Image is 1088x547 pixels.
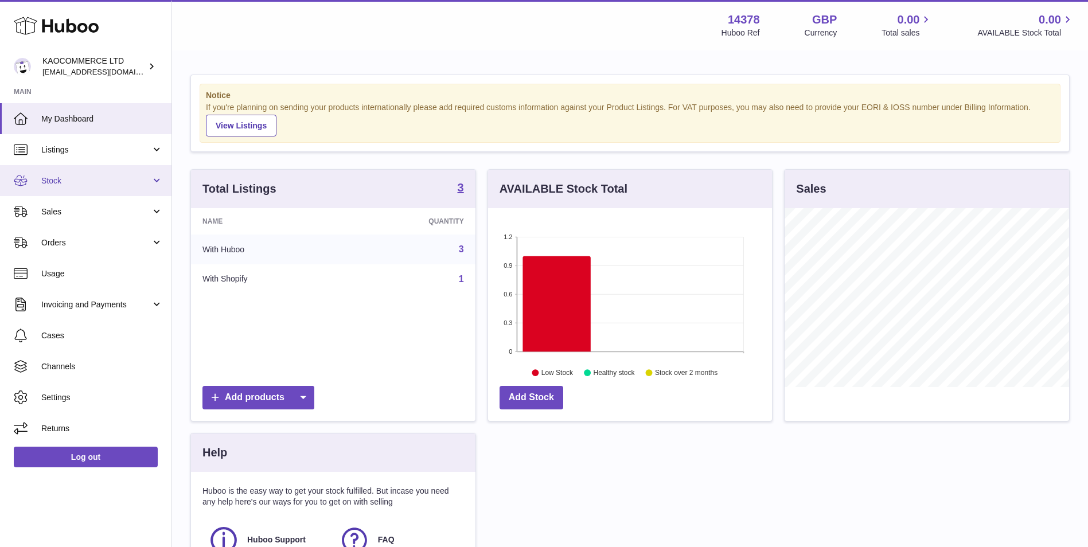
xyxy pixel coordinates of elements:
span: Sales [41,206,151,217]
span: Cases [41,330,163,341]
h3: Total Listings [202,181,276,197]
a: 3 [458,182,464,196]
text: 0.9 [504,262,512,269]
a: 0.00 Total sales [882,12,933,38]
span: Channels [41,361,163,372]
span: Total sales [882,28,933,38]
span: Usage [41,268,163,279]
th: Name [191,208,344,235]
text: 0.3 [504,319,512,326]
div: Currency [805,28,837,38]
text: 0.6 [504,291,512,298]
strong: 3 [458,182,464,193]
span: Huboo Support [247,534,306,545]
span: AVAILABLE Stock Total [977,28,1074,38]
span: [EMAIL_ADDRESS][DOMAIN_NAME] [42,67,169,76]
a: Log out [14,447,158,467]
h3: Help [202,445,227,460]
h3: AVAILABLE Stock Total [500,181,627,197]
text: Healthy stock [593,369,635,377]
th: Quantity [344,208,475,235]
strong: GBP [812,12,837,28]
img: internalAdmin-14378@internal.huboo.com [14,58,31,75]
span: Settings [41,392,163,403]
span: FAQ [378,534,395,545]
a: 0.00 AVAILABLE Stock Total [977,12,1074,38]
td: With Huboo [191,235,344,264]
strong: 14378 [728,12,760,28]
p: Huboo is the easy way to get your stock fulfilled. But incase you need any help here's our ways f... [202,486,464,507]
text: 1.2 [504,233,512,240]
div: If you're planning on sending your products internationally please add required customs informati... [206,102,1054,136]
span: 0.00 [1039,12,1061,28]
span: Stock [41,175,151,186]
strong: Notice [206,90,1054,101]
div: Huboo Ref [722,28,760,38]
span: Invoicing and Payments [41,299,151,310]
a: Add products [202,386,314,409]
span: Listings [41,144,151,155]
a: 3 [459,244,464,254]
a: View Listings [206,115,276,136]
a: 1 [459,274,464,284]
span: Orders [41,237,151,248]
text: Stock over 2 months [655,369,717,377]
h3: Sales [796,181,826,197]
text: 0 [509,348,512,355]
text: Low Stock [541,369,574,377]
span: 0.00 [898,12,920,28]
span: Returns [41,423,163,434]
a: Add Stock [500,386,563,409]
span: My Dashboard [41,114,163,124]
div: KAOCOMMERCE LTD [42,56,146,77]
td: With Shopify [191,264,344,294]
